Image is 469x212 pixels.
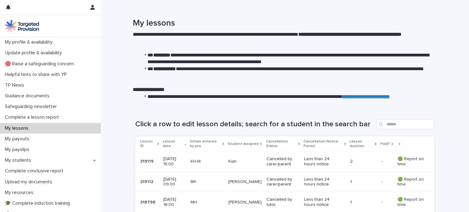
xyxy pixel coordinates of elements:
p: - [381,178,384,185]
p: 🟢 Report on time [398,197,425,207]
tr: 319112319112 [DATE] 09:00BR[PERSON_NAME]Cancelled by carer/parentLess than 24 hours notice1-- 🟢 R... [135,172,434,192]
p: 318798 [140,199,157,205]
p: BR [191,179,224,185]
p: 319112 [140,178,155,185]
p: Less than 24 hours notice [304,177,338,187]
p: Less than 24 hours notice [304,197,338,207]
p: MH [191,200,224,205]
p: Less than 24 hours notice [304,156,338,167]
tr: 319119319119 [DATE] 15:00KH-MKianCancelled by carer/parentLess than 24 hours notice2-- 🟢 Report o... [135,152,434,172]
h1: Click a row to edit lesson details; search for a student in the search bar [135,120,374,129]
p: Kian [228,159,262,164]
p: Guidance documents [2,93,54,99]
p: 🔴 Raise a safeguarding concern [2,61,79,67]
p: 2 [350,159,376,164]
p: Complete a lesson report [2,114,64,120]
p: Initials entered by you [190,138,221,149]
p: - [381,199,384,205]
p: Update profile & availability [2,50,67,56]
p: [PERSON_NAME] [228,179,262,185]
p: 🟢 Report on time [398,177,425,187]
p: Lesson date [163,138,183,149]
p: My resources [2,190,38,196]
p: 319119 [140,158,155,164]
p: 1 [350,200,376,205]
p: Lesson ID [140,138,156,149]
p: KH-M [191,159,224,164]
p: Safeguarding newsletter [2,104,62,110]
p: 🎓 Complete induction training [2,200,75,206]
p: My lessons [2,125,33,131]
p: Student assigned [228,141,259,147]
p: Paid? [380,141,390,147]
p: [DATE] 16:00 [163,197,186,207]
p: Upload my documents [2,179,57,185]
p: Complete conclusive report [2,168,68,174]
p: TP News [2,82,29,88]
p: [DATE] 09:00 [163,177,186,187]
p: My payslips [2,147,34,153]
p: 1 [350,179,376,185]
img: M5nRWzHhSzIhMunXDL62 [5,20,39,32]
p: My profile & availability [2,39,57,45]
p: Cancellation Status [266,138,296,149]
p: My payouts [2,136,34,142]
p: My students [2,157,36,163]
p: Cancellation Notice Period [304,138,343,149]
p: [PERSON_NAME] [228,200,262,205]
p: Cancelled by carer/parent [267,177,299,187]
p: [DATE] 15:00 [163,156,186,167]
input: Search [376,119,434,129]
p: - [381,158,384,164]
p: Lesson duration [350,138,373,149]
h1: My lessons [133,18,432,29]
p: Helpful hints to share with YP [2,72,72,77]
p: Cancelled by carer/parent [267,156,299,167]
p: Cancelled by tutor [267,197,299,207]
p: 🟢 Report on time [398,156,425,167]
